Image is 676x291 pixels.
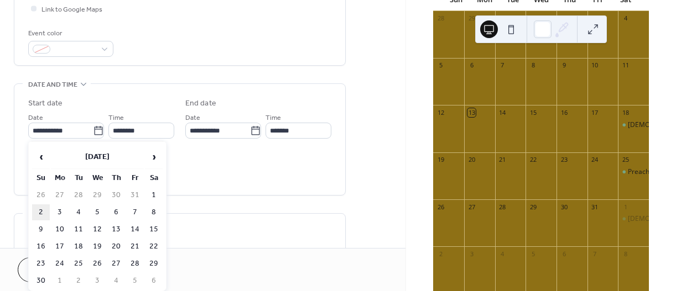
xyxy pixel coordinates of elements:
td: 26 [89,256,106,272]
td: 29 [89,187,106,203]
td: 5 [126,273,144,289]
th: Tu [70,170,87,186]
div: 1 [621,203,630,211]
div: Preaching @ Healing and Deliverance [618,167,649,177]
td: 1 [51,273,69,289]
div: 8 [621,250,630,258]
div: 25 [621,156,630,164]
td: 2 [32,204,50,220]
div: 8 [529,61,537,70]
td: 4 [107,273,125,289]
td: 11 [70,221,87,237]
td: 19 [89,239,106,255]
div: 10 [591,61,599,70]
div: 11 [621,61,630,70]
div: 29 [467,14,476,23]
div: 15 [529,108,537,117]
div: 23 [560,156,568,164]
div: Event color [28,28,111,39]
td: 3 [89,273,106,289]
div: 29 [529,203,537,211]
td: 14 [126,221,144,237]
div: 3 [467,250,476,258]
div: 30 [498,14,507,23]
div: 27 [467,203,476,211]
div: 2 [560,14,568,23]
th: [DATE] [51,145,144,169]
span: Date [185,112,200,124]
div: 5 [436,61,445,70]
th: Th [107,170,125,186]
td: 18 [70,239,87,255]
span: › [145,146,162,168]
div: 24 [591,156,599,164]
span: Time [108,112,124,124]
td: 8 [145,204,163,220]
div: 30 [560,203,568,211]
span: Date [28,112,43,124]
td: 20 [107,239,125,255]
td: 27 [51,187,69,203]
td: 13 [107,221,125,237]
td: 16 [32,239,50,255]
div: 3 [591,14,599,23]
div: 19 [436,156,445,164]
td: 3 [51,204,69,220]
div: 28 [498,203,507,211]
span: Date and time [28,79,77,91]
div: 6 [560,250,568,258]
td: 5 [89,204,106,220]
div: Church Service [618,120,649,130]
td: 26 [32,187,50,203]
td: 12 [89,221,106,237]
td: 2 [70,273,87,289]
button: Cancel [18,257,86,282]
td: 9 [32,221,50,237]
div: 17 [591,108,599,117]
div: 7 [591,250,599,258]
td: 1 [145,187,163,203]
td: 6 [145,273,163,289]
td: 7 [126,204,144,220]
div: 6 [467,61,476,70]
div: 22 [529,156,537,164]
td: 25 [70,256,87,272]
td: 21 [126,239,144,255]
td: 30 [32,273,50,289]
span: Time [266,112,281,124]
th: Mo [51,170,69,186]
div: 21 [498,156,507,164]
td: 28 [70,187,87,203]
td: 24 [51,256,69,272]
td: 28 [126,256,144,272]
div: 18 [621,108,630,117]
div: 1 [529,14,537,23]
td: 23 [32,256,50,272]
td: 30 [107,187,125,203]
div: Church Service [618,214,649,224]
div: 31 [591,203,599,211]
td: 15 [145,221,163,237]
div: 14 [498,108,507,117]
div: 26 [436,203,445,211]
td: 22 [145,239,163,255]
th: We [89,170,106,186]
th: Fr [126,170,144,186]
th: Su [32,170,50,186]
div: Start date [28,98,63,109]
td: 29 [145,256,163,272]
div: End date [185,98,216,109]
div: 9 [560,61,568,70]
span: Link to Google Maps [41,4,102,15]
td: 4 [70,204,87,220]
td: 31 [126,187,144,203]
div: 13 [467,108,476,117]
td: 27 [107,256,125,272]
div: 2 [436,250,445,258]
div: 12 [436,108,445,117]
div: 4 [498,250,507,258]
div: 5 [529,250,537,258]
td: 6 [107,204,125,220]
div: 7 [498,61,507,70]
